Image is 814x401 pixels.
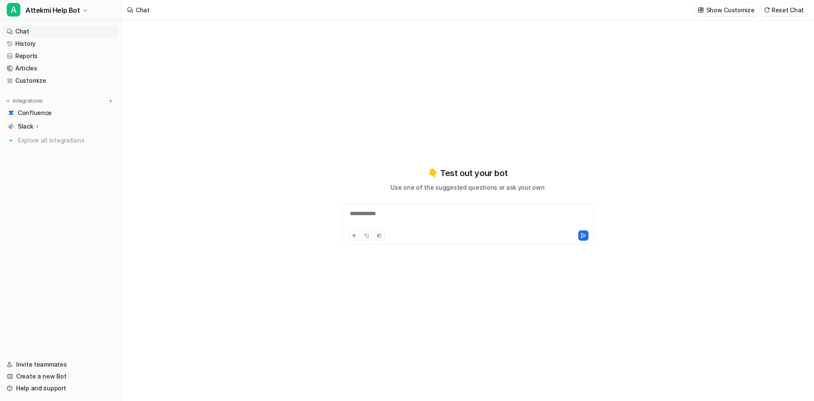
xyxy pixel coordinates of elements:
p: Show Customize [706,6,755,14]
span: Attekmi Help Bot [25,4,80,16]
span: Confluence [18,109,52,117]
img: Confluence [8,110,14,115]
p: 👇 Test out your bot [428,167,507,179]
button: Reset Chat [761,4,807,16]
img: menu_add.svg [108,98,114,104]
a: Customize [3,75,118,87]
a: Articles [3,62,118,74]
div: Chat [136,6,150,14]
a: ConfluenceConfluence [3,107,118,119]
a: Explore all integrations [3,135,118,146]
a: Invite teammates [3,359,118,370]
img: reset [764,7,770,13]
button: Integrations [3,97,45,105]
span: Explore all integrations [18,134,115,147]
img: customize [698,7,704,13]
img: Slack [8,124,14,129]
a: Reports [3,50,118,62]
a: Help and support [3,382,118,394]
button: Show Customize [695,4,758,16]
p: Integrations [13,98,43,104]
a: Chat [3,25,118,37]
p: Use one of the suggested questions or ask your own [390,183,544,192]
span: A [7,3,20,17]
a: Create a new Bot [3,370,118,382]
img: explore all integrations [7,136,15,145]
a: History [3,38,118,50]
img: expand menu [5,98,11,104]
p: Slack [18,122,33,131]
